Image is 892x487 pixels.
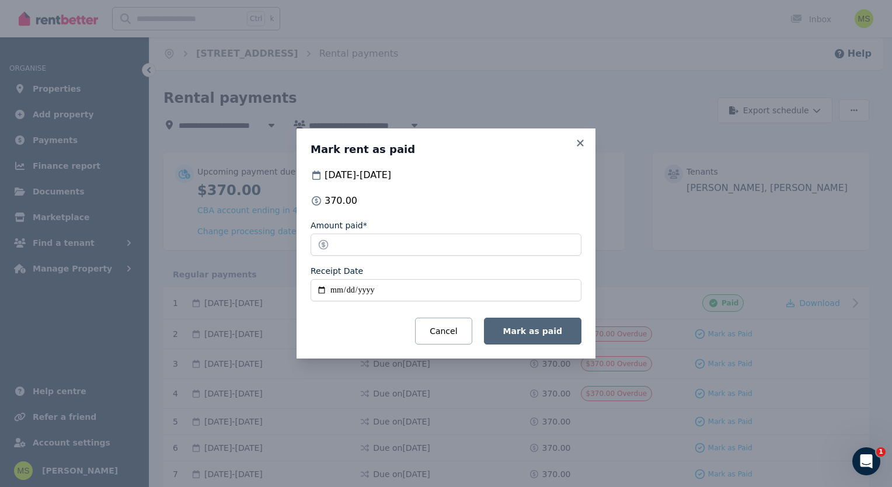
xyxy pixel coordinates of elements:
[503,326,562,336] span: Mark as paid
[852,447,880,475] iframe: Intercom live chat
[311,220,367,231] label: Amount paid*
[325,194,357,208] span: 370.00
[311,265,363,277] label: Receipt Date
[415,318,472,345] button: Cancel
[325,168,391,182] span: [DATE] - [DATE]
[876,447,886,457] span: 1
[484,318,581,345] button: Mark as paid
[311,142,581,156] h3: Mark rent as paid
